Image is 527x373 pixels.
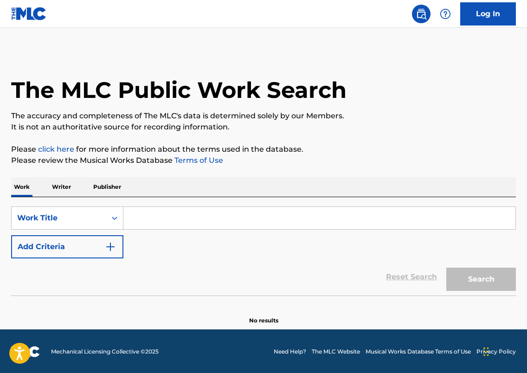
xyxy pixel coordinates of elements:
[17,212,101,224] div: Work Title
[412,5,431,23] a: Public Search
[49,177,74,197] p: Writer
[173,156,223,165] a: Terms of Use
[51,347,159,356] span: Mechanical Licensing Collective © 2025
[483,338,489,366] div: Drag
[11,206,516,296] form: Search Form
[11,110,516,122] p: The accuracy and completeness of The MLC's data is determined solely by our Members.
[476,347,516,356] a: Privacy Policy
[366,347,471,356] a: Musical Works Database Terms of Use
[38,145,74,154] a: click here
[416,8,427,19] img: search
[440,8,451,19] img: help
[11,7,47,20] img: MLC Logo
[481,328,527,373] iframe: Chat Widget
[11,144,516,155] p: Please for more information about the terms used in the database.
[11,177,32,197] p: Work
[11,235,123,258] button: Add Criteria
[460,2,516,26] a: Log In
[90,177,124,197] p: Publisher
[11,122,516,133] p: It is not an authoritative source for recording information.
[312,347,360,356] a: The MLC Website
[11,155,516,166] p: Please review the Musical Works Database
[249,305,278,325] p: No results
[105,241,116,252] img: 9d2ae6d4665cec9f34b9.svg
[274,347,306,356] a: Need Help?
[436,5,455,23] div: Help
[11,76,347,104] h1: The MLC Public Work Search
[11,346,40,357] img: logo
